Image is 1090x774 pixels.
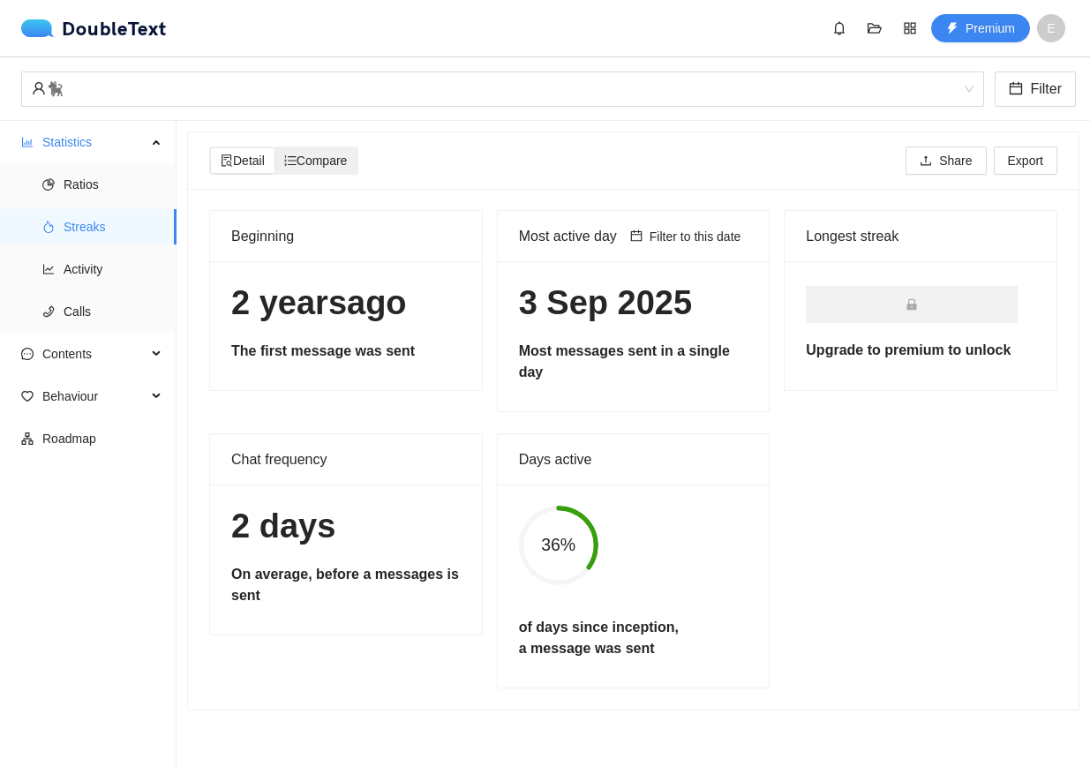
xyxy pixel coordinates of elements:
span: bell [826,21,853,35]
span: Contents [42,336,147,372]
span: Filter to this date [650,227,741,246]
span: Behaviour [42,379,147,414]
span: pie-chart [42,178,55,191]
span: heart [21,390,34,402]
span: ordered-list [284,154,297,167]
span: calendar [630,229,643,244]
div: 🐈‍⬛ [32,72,958,106]
span: appstore [897,21,923,35]
div: DoubleText [21,19,167,37]
span: Compare [284,154,348,168]
button: folder-open [861,14,889,42]
span: 🐈‍⬛ [32,72,973,106]
span: Statistics [42,124,147,160]
button: bell [825,14,853,42]
button: Export [994,147,1057,175]
span: Ratios [64,167,162,202]
span: bar-chart [21,136,34,148]
h1: 2 days [231,506,461,547]
span: message [21,348,34,360]
span: Calls [64,294,162,329]
h5: The first message was sent [231,341,461,362]
span: 36% [519,537,598,554]
span: Share [939,151,972,170]
h5: On average, before a messages is sent [231,564,461,606]
div: Beginning [231,211,461,261]
button: thunderboltPremium [931,14,1030,42]
span: Detail [221,154,265,168]
span: calendar [1009,81,1023,98]
span: folder-open [861,21,888,35]
h1: 3 Sep 2025 [519,282,748,324]
span: Streaks [64,209,162,244]
div: Chat frequency [231,434,461,485]
button: calendarFilter [995,71,1076,107]
span: upload [920,154,932,169]
span: apartment [21,432,34,445]
h1: 2 years ago [231,282,461,324]
img: logo [21,19,62,37]
span: line-chart [42,263,55,275]
span: Activity [64,252,162,287]
div: Longest streak [806,225,1035,247]
span: Premium [966,19,1015,38]
div: Days active [519,434,748,485]
button: appstore [896,14,924,42]
span: fire [42,221,55,233]
span: lock [906,298,918,311]
button: uploadShare [906,147,986,175]
div: Most active day [519,211,623,261]
span: Filter [1030,78,1062,100]
h5: Most messages sent in a single day [519,341,748,383]
span: Roadmap [42,421,162,456]
span: E [1047,14,1055,42]
span: phone [42,305,55,318]
button: calendarFilter to this date [623,226,748,247]
span: thunderbolt [946,22,958,36]
h5: of days since inception, a message was sent [519,617,679,659]
span: user [32,81,46,95]
span: file-search [221,154,233,167]
a: logoDoubleText [21,19,167,37]
h5: Upgrade to premium to unlock [806,340,1035,361]
span: Export [1008,151,1043,170]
